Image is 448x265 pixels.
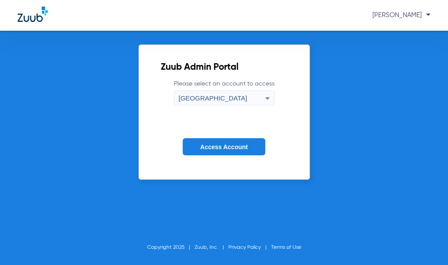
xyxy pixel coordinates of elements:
[174,79,275,105] label: Please select an account to access
[372,12,430,18] span: [PERSON_NAME]
[183,138,265,155] button: Access Account
[18,7,48,22] img: Zuub Logo
[179,94,247,102] span: [GEOGRAPHIC_DATA]
[200,143,248,150] span: Access Account
[271,245,301,250] a: Terms of Use
[228,245,261,250] a: Privacy Policy
[195,243,228,252] li: Zuub, Inc.
[161,63,288,72] h2: Zuub Admin Portal
[147,243,195,252] li: Copyright 2025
